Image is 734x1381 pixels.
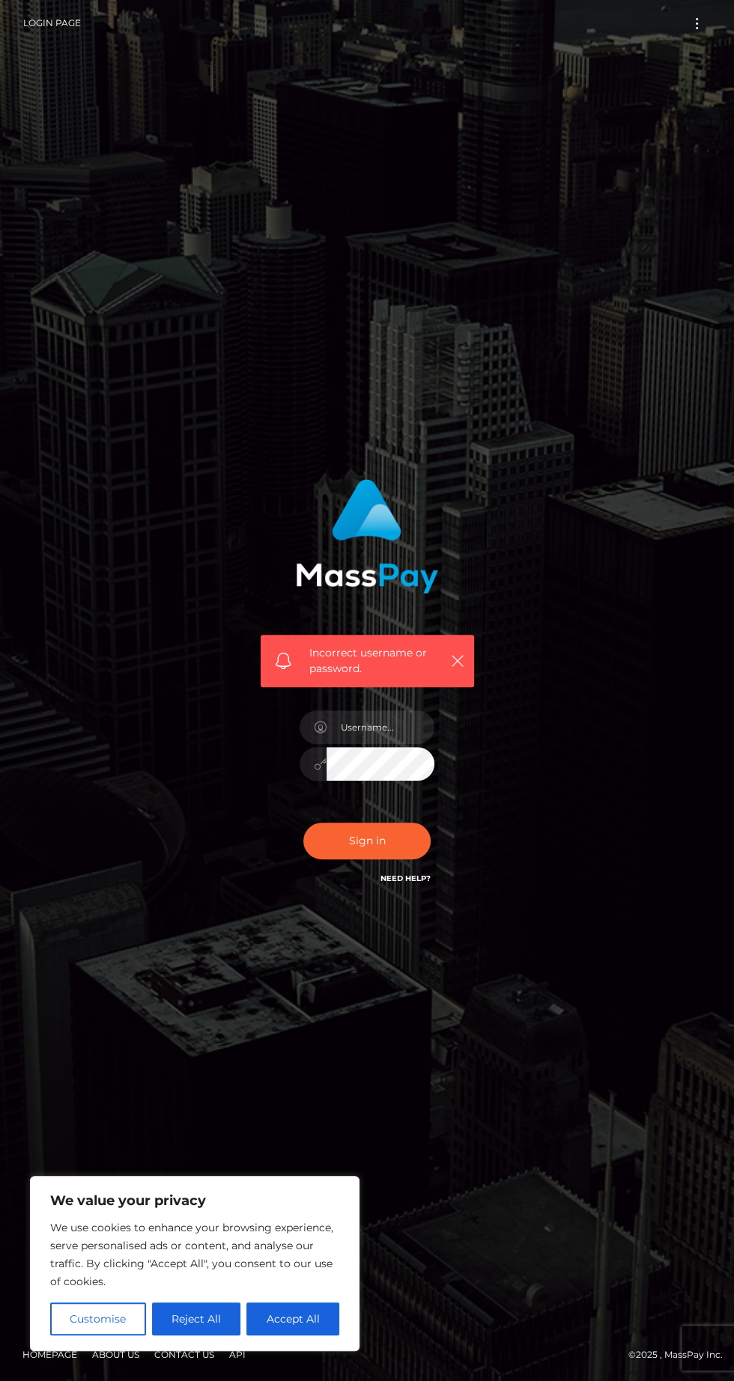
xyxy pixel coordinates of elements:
a: About Us [86,1343,145,1366]
img: MassPay Login [296,479,438,594]
button: Customise [50,1302,146,1335]
a: API [223,1343,252,1366]
p: We use cookies to enhance your browsing experience, serve personalised ads or content, and analys... [50,1219,339,1290]
button: Reject All [152,1302,241,1335]
button: Accept All [246,1302,339,1335]
span: Incorrect username or password. [309,645,443,677]
button: Sign in [303,823,431,859]
button: Toggle navigation [683,13,711,34]
div: © 2025 , MassPay Inc. [11,1347,723,1363]
a: Homepage [16,1343,83,1366]
a: Contact Us [148,1343,220,1366]
p: We value your privacy [50,1192,339,1210]
input: Username... [327,710,434,744]
a: Login Page [23,7,81,39]
div: We value your privacy [30,1176,360,1351]
a: Need Help? [380,874,431,883]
